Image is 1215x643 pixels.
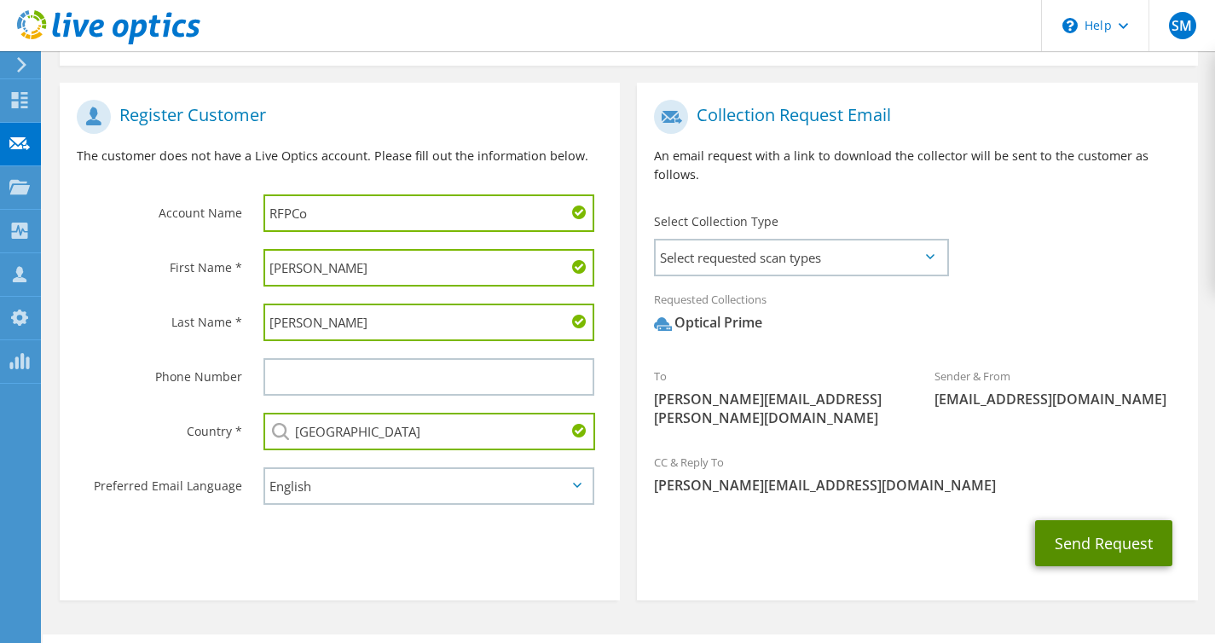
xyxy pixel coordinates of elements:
label: Account Name [77,194,242,222]
h1: Collection Request Email [654,100,1172,134]
label: Country * [77,413,242,440]
label: Last Name * [77,304,242,331]
label: First Name * [77,249,242,276]
div: CC & Reply To [637,444,1197,503]
div: Sender & From [917,358,1198,417]
span: [EMAIL_ADDRESS][DOMAIN_NAME] [934,390,1181,408]
div: To [637,358,917,436]
svg: \n [1062,18,1078,33]
p: An email request with a link to download the collector will be sent to the customer as follows. [654,147,1180,184]
div: Requested Collections [637,281,1197,350]
span: [PERSON_NAME][EMAIL_ADDRESS][DOMAIN_NAME] [654,476,1180,495]
span: SM [1169,12,1196,39]
span: Select requested scan types [656,240,946,275]
button: Send Request [1035,520,1172,566]
label: Select Collection Type [654,213,778,230]
label: Preferred Email Language [77,467,242,495]
p: The customer does not have a Live Optics account. Please fill out the information below. [77,147,603,165]
h1: Register Customer [77,100,594,134]
span: [PERSON_NAME][EMAIL_ADDRESS][PERSON_NAME][DOMAIN_NAME] [654,390,900,427]
label: Phone Number [77,358,242,385]
div: Optical Prime [654,313,762,333]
